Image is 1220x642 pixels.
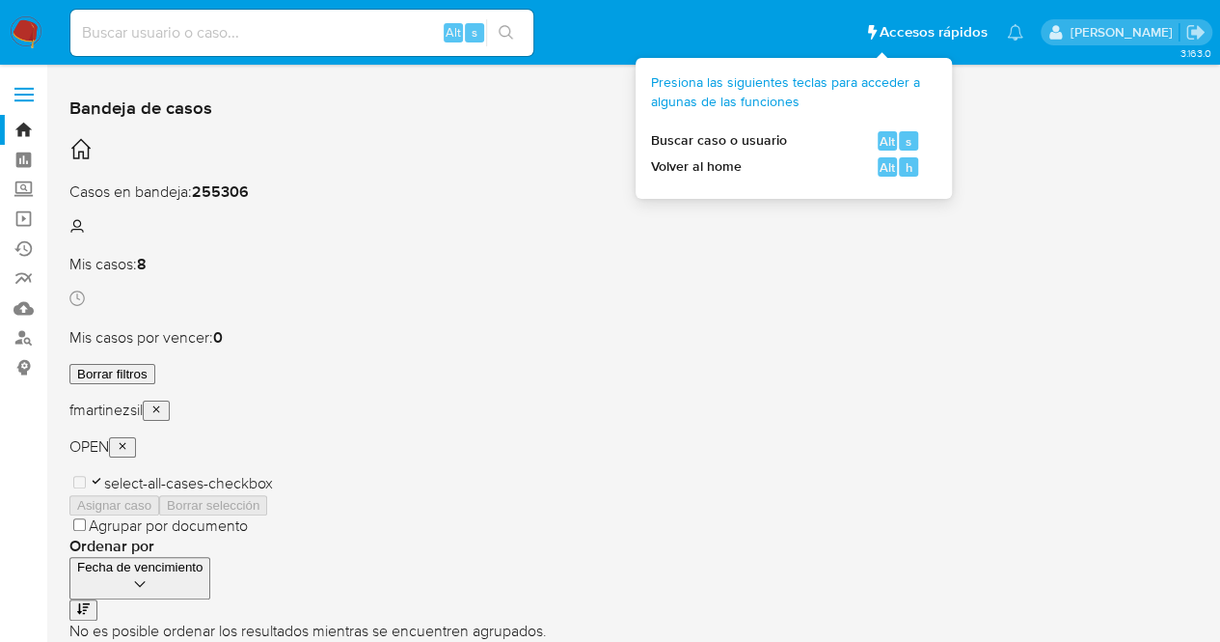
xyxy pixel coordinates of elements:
[486,19,526,46] button: search-icon
[880,132,895,151] span: Alt
[880,158,895,177] span: Alt
[880,22,988,42] span: Accesos rápidos
[1070,23,1179,42] p: francisco.martinezsilva@mercadolibre.com.mx
[1185,22,1206,42] a: Salir
[651,73,921,111] span: Presiona las siguientes teclas para acceder a algunas de las funciones
[906,132,911,151] span: s
[70,20,533,45] input: Buscar usuario o caso...
[651,157,742,177] span: Volver al home
[472,23,477,42] span: s
[906,158,912,177] span: h
[651,131,787,151] span: Buscar caso o usuario
[446,23,461,42] span: Alt
[1007,24,1023,41] a: Notificaciones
